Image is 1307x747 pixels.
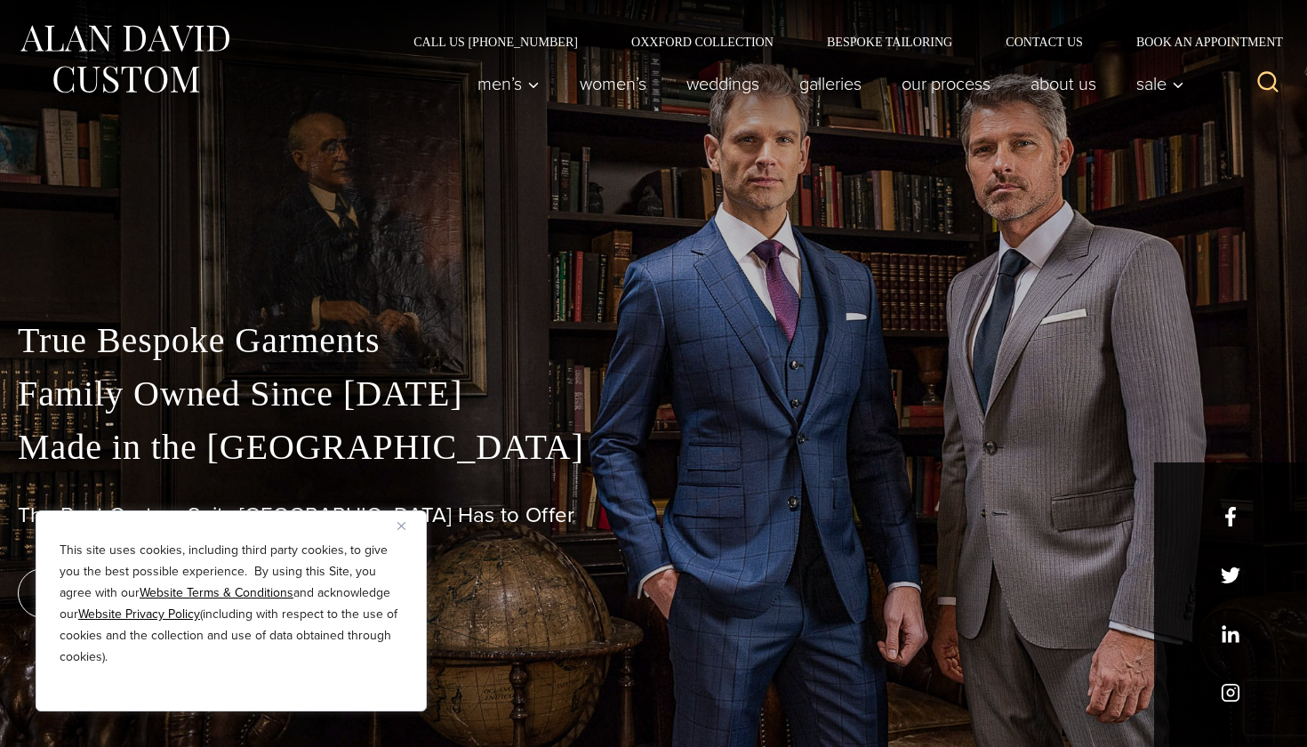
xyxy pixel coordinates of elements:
[800,36,979,48] a: Bespoke Tailoring
[560,66,667,101] a: Women’s
[605,36,800,48] a: Oxxford Collection
[18,314,1289,474] p: True Bespoke Garments Family Owned Since [DATE] Made in the [GEOGRAPHIC_DATA]
[18,20,231,99] img: Alan David Custom
[458,66,1194,101] nav: Primary Navigation
[780,66,882,101] a: Galleries
[1247,62,1289,105] button: View Search Form
[387,36,1289,48] nav: Secondary Navigation
[1110,36,1289,48] a: Book an Appointment
[1136,75,1184,92] span: Sale
[140,583,293,602] a: Website Terms & Conditions
[18,568,267,618] a: book an appointment
[78,605,200,623] a: Website Privacy Policy
[60,540,403,668] p: This site uses cookies, including third party cookies, to give you the best possible experience. ...
[397,522,405,530] img: Close
[18,502,1289,528] h1: The Best Custom Suits [GEOGRAPHIC_DATA] Has to Offer
[882,66,1011,101] a: Our Process
[397,515,419,536] button: Close
[979,36,1110,48] a: Contact Us
[477,75,540,92] span: Men’s
[1011,66,1117,101] a: About Us
[387,36,605,48] a: Call Us [PHONE_NUMBER]
[667,66,780,101] a: weddings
